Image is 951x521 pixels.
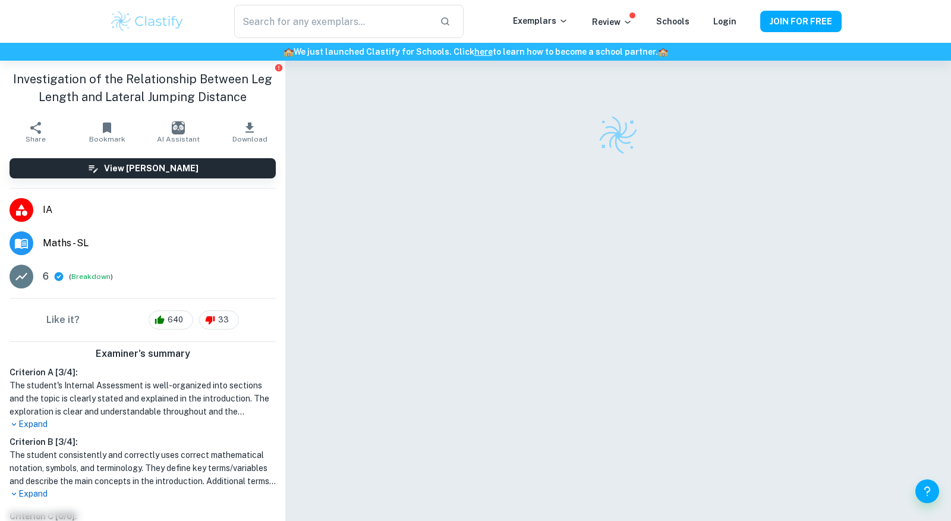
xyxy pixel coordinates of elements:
span: 640 [161,314,190,326]
span: 🏫 [658,47,668,57]
span: IA [43,203,276,217]
p: 6 [43,269,49,284]
img: Clastify logo [597,114,639,156]
button: Help and Feedback [915,479,939,503]
button: Report issue [274,63,283,72]
h1: The student consistently and correctly uses correct mathematical notation, symbols, and terminolo... [10,448,276,488]
button: Download [214,115,285,149]
span: ( ) [69,271,113,283]
h6: View [PERSON_NAME] [104,162,199,175]
h6: Criterion A [ 3 / 4 ]: [10,366,276,379]
p: Expand [10,488,276,500]
a: Schools [656,17,689,26]
div: 640 [149,310,193,329]
p: Review [592,15,632,29]
a: here [474,47,493,57]
h6: Examiner's summary [5,347,281,361]
span: 🏫 [284,47,294,57]
p: Expand [10,418,276,431]
input: Search for any exemplars... [234,5,430,38]
h6: We just launched Clastify for Schools. Click to learn how to become a school partner. [2,45,949,58]
p: Exemplars [513,14,568,27]
img: AI Assistant [172,121,185,134]
h6: Criterion B [ 3 / 4 ]: [10,435,276,448]
span: Maths - SL [43,236,276,250]
button: Bookmark [71,115,143,149]
button: JOIN FOR FREE [760,11,842,32]
span: Bookmark [89,135,125,143]
button: AI Assistant [143,115,214,149]
img: Clastify logo [109,10,185,33]
h1: The student's Internal Assessment is well-organized into sections and the topic is clearly stated... [10,379,276,418]
span: AI Assistant [157,135,200,143]
button: View [PERSON_NAME] [10,158,276,178]
h1: Investigation of the Relationship Between Leg Length and Lateral Jumping Distance [10,70,276,106]
button: Breakdown [71,271,111,282]
div: 33 [199,310,239,329]
span: Download [232,135,267,143]
h6: Like it? [46,313,80,327]
span: 33 [212,314,235,326]
span: Share [26,135,46,143]
a: Login [713,17,736,26]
